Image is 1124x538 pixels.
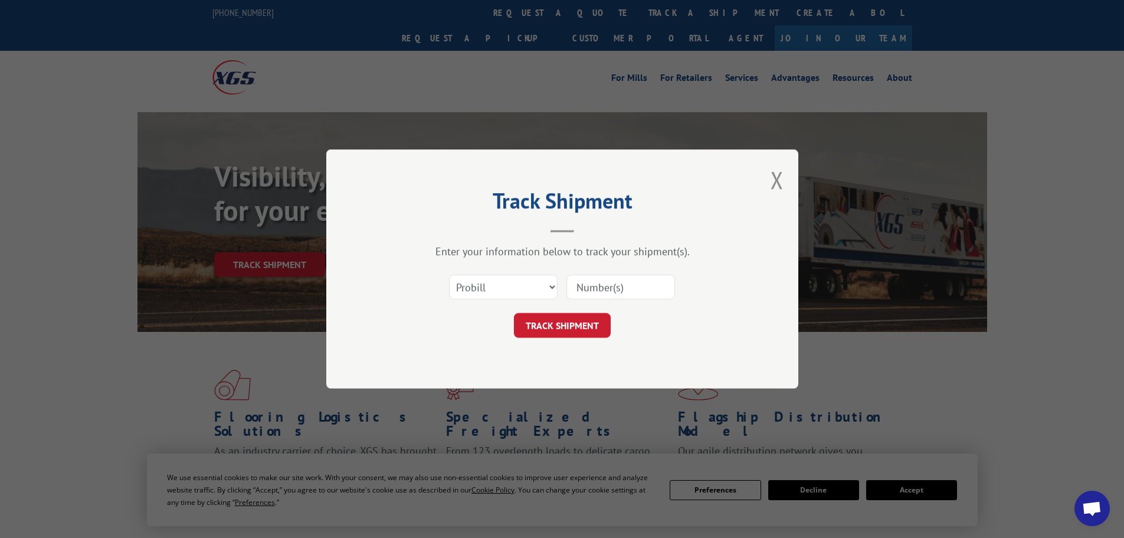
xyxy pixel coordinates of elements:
div: Enter your information below to track your shipment(s). [385,244,739,258]
button: Close modal [771,164,784,195]
input: Number(s) [566,275,675,299]
h2: Track Shipment [385,193,739,215]
button: TRACK SHIPMENT [514,313,611,338]
a: Open chat [1074,491,1110,526]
